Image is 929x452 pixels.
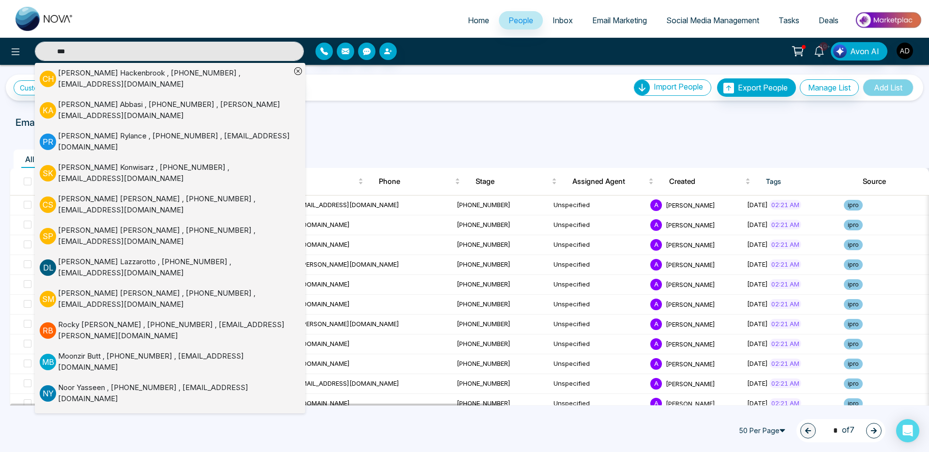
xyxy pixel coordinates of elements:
span: [PHONE_NUMBER] [457,221,510,228]
span: Assigned Agent [572,176,646,187]
span: [PERSON_NAME] [666,320,715,328]
span: ipro [844,240,863,250]
span: [DATE] [747,221,768,228]
span: [PERSON_NAME] [666,300,715,308]
span: People [509,15,533,25]
img: Market-place.gif [853,9,923,31]
span: A [650,338,662,350]
a: Email Marketing [583,11,657,30]
span: A [650,318,662,330]
span: [PHONE_NUMBER] [457,360,510,367]
span: [PHONE_NUMBER] [457,241,510,248]
p: S K [40,165,56,181]
span: [DATE] [747,241,768,248]
p: C H [40,71,56,87]
span: Import People [654,82,703,91]
span: Deals [819,15,839,25]
span: ipro [844,359,863,369]
span: 02:21 AM [769,200,801,210]
a: Home [458,11,499,30]
span: A [650,299,662,310]
span: A [650,219,662,231]
button: Avon AI [831,42,887,60]
div: Rocky [PERSON_NAME] , [PHONE_NUMBER] , [EMAIL_ADDRESS][PERSON_NAME][DOMAIN_NAME] [58,319,291,341]
td: Unspecified [550,255,646,275]
span: ipro [844,398,863,409]
span: [DATE] [747,379,768,387]
span: [PHONE_NUMBER] [457,379,510,387]
td: Unspecified [550,315,646,334]
div: [PERSON_NAME] [PERSON_NAME] , [PHONE_NUMBER] , [EMAIL_ADDRESS][DOMAIN_NAME] [58,225,291,247]
span: A [650,259,662,271]
a: 10+ [808,42,831,59]
a: Deals [809,11,848,30]
div: Noor Yasseen , [PHONE_NUMBER] , [EMAIL_ADDRESS][DOMAIN_NAME] [58,382,291,404]
th: Assigned Agent [565,168,661,195]
span: 02:21 AM [769,398,801,408]
p: K A [40,102,56,119]
span: ipro [844,259,863,270]
span: ipro [844,319,863,330]
span: [PHONE_NUMBER] [457,399,510,407]
span: [PHONE_NUMBER] [457,320,510,328]
span: Inbox [553,15,573,25]
p: P R [40,134,56,150]
p: Email Statistics: [15,115,86,130]
span: [PERSON_NAME] [666,360,715,367]
div: [PERSON_NAME] Rylance , [PHONE_NUMBER] , [EMAIL_ADDRESS][DOMAIN_NAME] [58,131,291,152]
td: Unspecified [550,275,646,295]
button: Export People [717,78,796,97]
div: [PERSON_NAME] Konwisarz , [PHONE_NUMBER] , [EMAIL_ADDRESS][DOMAIN_NAME] [58,162,291,184]
a: People [499,11,543,30]
p: M B [40,354,56,370]
span: ipro [844,279,863,290]
p: C S [40,196,56,213]
a: Custom Filter [14,80,82,95]
a: Social Media Management [657,11,769,30]
span: [PERSON_NAME] [666,221,715,228]
p: S M [40,291,56,307]
span: Home [468,15,489,25]
div: [PERSON_NAME] Abbasi , [PHONE_NUMBER] , [PERSON_NAME][EMAIL_ADDRESS][DOMAIN_NAME] [58,99,291,121]
span: [DATE] [747,340,768,347]
span: [PHONE_NUMBER] [457,300,510,308]
span: [PHONE_NUMBER] [457,280,510,288]
span: [PERSON_NAME] [666,379,715,387]
span: 02:21 AM [769,279,801,289]
span: [DATE] [747,260,768,268]
span: A [650,378,662,390]
span: ipro [844,220,863,230]
span: 02:21 AM [769,259,801,269]
span: [EMAIL_ADDRESS][PERSON_NAME][DOMAIN_NAME] [237,260,399,268]
span: 02:21 AM [769,339,801,348]
span: Email Marketing [592,15,647,25]
td: Unspecified [550,374,646,394]
span: [PERSON_NAME] [666,260,715,268]
div: [PERSON_NAME] [PERSON_NAME] , [PHONE_NUMBER] , [EMAIL_ADDRESS][DOMAIN_NAME] [58,194,291,215]
span: [DATE] [747,300,768,308]
span: 02:21 AM [769,319,801,329]
span: [DATE] [747,280,768,288]
td: Unspecified [550,196,646,215]
div: Open Intercom Messenger [896,419,919,442]
span: Social Media Management [666,15,759,25]
span: [PHONE_NUMBER] [457,201,510,209]
th: Stage [468,168,565,195]
span: Phone [379,176,453,187]
span: ipro [844,339,863,349]
a: Tasks [769,11,809,30]
span: A [650,398,662,409]
span: Avon AI [850,45,879,57]
td: Unspecified [550,334,646,354]
span: [PERSON_NAME][EMAIL_ADDRESS][DOMAIN_NAME] [237,201,399,209]
td: Unspecified [550,295,646,315]
th: Tags [758,168,855,195]
td: Unspecified [550,235,646,255]
p: R B [40,322,56,339]
td: Unspecified [550,394,646,414]
span: Tasks [779,15,799,25]
span: A [650,239,662,251]
button: Manage List [800,79,859,96]
span: ipro [844,378,863,389]
img: User Avatar [897,43,913,59]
